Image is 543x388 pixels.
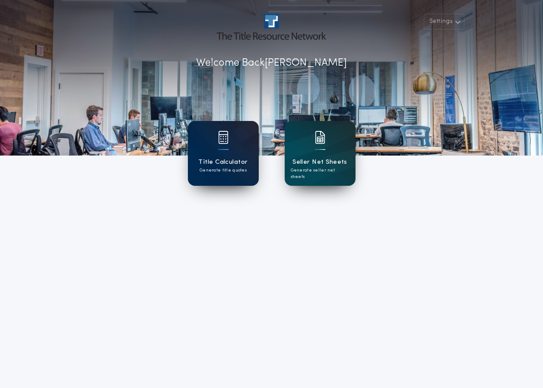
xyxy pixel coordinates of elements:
h1: Title Calculator [198,157,248,167]
img: card icon [218,131,229,144]
a: card iconSeller Net SheetsGenerate seller net sheets [285,121,356,186]
img: card icon [315,131,325,144]
button: Settings [424,14,464,29]
a: card iconTitle CalculatorGenerate title quotes [188,121,259,186]
h1: Seller Net Sheets [292,157,347,167]
p: Generate seller net sheets [291,167,349,180]
p: Welcome Back [PERSON_NAME] [196,55,347,71]
p: Generate title quotes [200,167,247,174]
img: account-logo [217,14,326,40]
